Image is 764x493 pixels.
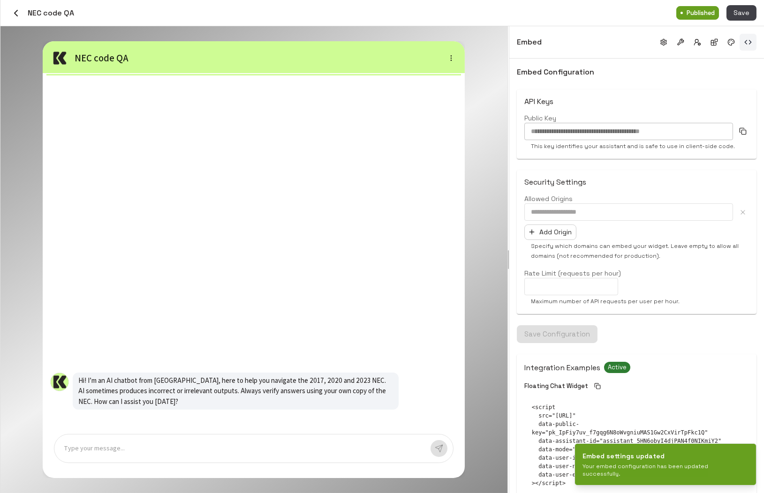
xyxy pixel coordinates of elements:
[524,382,588,391] p: Floating Chat Widget
[524,224,576,240] button: Add Origin
[740,34,756,51] button: Embed
[706,34,723,51] button: Integrations
[723,34,740,51] button: Branding
[582,451,745,461] div: Embed settings updated
[517,36,542,48] h6: Embed
[531,142,742,151] p: This key identifies your assistant and is safe to use in client-side code.
[604,363,630,372] span: Active
[524,269,749,278] label: Rate Limit (requests per hour)
[524,363,600,372] h6: Integration Examples
[689,34,706,51] button: Access
[531,297,742,306] p: Maximum number of API requests per user per hour.
[524,194,749,203] label: Allowed Origins
[672,34,689,51] button: Tools
[75,51,356,65] p: NEC code QA
[655,34,672,51] button: Basic info
[78,375,393,407] p: Hi! I’m an AI chatbot from [GEOGRAPHIC_DATA], here to help you navigate the 2017, 2020 and 2023 N...
[517,66,756,78] h6: Embed Configuration
[582,463,745,478] div: Your embed configuration has been updated successfully.
[524,113,749,123] label: Public Key
[524,97,749,106] h6: API Keys
[531,241,742,261] p: Specify which domains can embed your widget. Leave empty to allow all domains (not recommended fo...
[524,178,749,187] h6: Security Settings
